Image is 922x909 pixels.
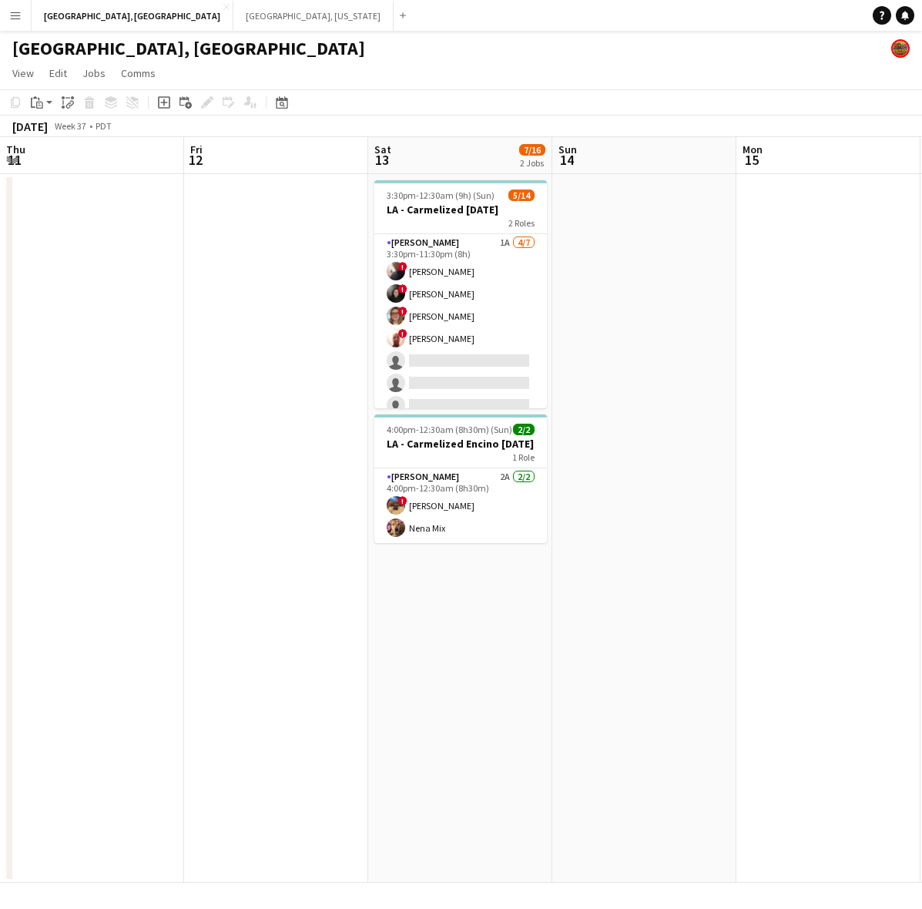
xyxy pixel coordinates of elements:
span: 15 [740,151,763,169]
span: ! [398,329,407,338]
span: Week 37 [51,120,89,132]
span: Jobs [82,66,106,80]
span: 12 [188,151,203,169]
button: [GEOGRAPHIC_DATA], [GEOGRAPHIC_DATA] [32,1,233,31]
span: 4:00pm-12:30am (8h30m) (Sun) [387,424,512,435]
span: Sun [558,143,577,156]
app-job-card: 3:30pm-12:30am (9h) (Sun)5/14LA - Carmelized [DATE]2 Roles[PERSON_NAME]1A4/73:30pm-11:30pm (8h)![... [374,180,547,408]
span: 2 Roles [508,217,535,229]
span: 14 [556,151,577,169]
span: Mon [743,143,763,156]
span: 3:30pm-12:30am (9h) (Sun) [387,190,495,201]
span: 11 [4,151,25,169]
span: Edit [49,66,67,80]
span: Fri [190,143,203,156]
div: 2 Jobs [520,157,545,169]
app-job-card: 4:00pm-12:30am (8h30m) (Sun)2/2LA - Carmelized Encino [DATE]1 Role[PERSON_NAME]2A2/24:00pm-12:30a... [374,414,547,543]
h3: LA - Carmelized [DATE] [374,203,547,216]
span: 2/2 [513,424,535,435]
span: ! [398,262,407,271]
h3: LA - Carmelized Encino [DATE] [374,437,547,451]
span: Thu [6,143,25,156]
div: PDT [96,120,112,132]
h1: [GEOGRAPHIC_DATA], [GEOGRAPHIC_DATA] [12,37,365,60]
span: 7/16 [519,144,545,156]
span: View [12,66,34,80]
div: [DATE] [12,119,48,134]
span: ! [398,284,407,293]
span: Sat [374,143,391,156]
a: Comms [115,63,162,83]
span: Comms [121,66,156,80]
app-user-avatar: Rollin Hero [891,39,910,58]
span: 13 [372,151,391,169]
a: View [6,63,40,83]
button: [GEOGRAPHIC_DATA], [US_STATE] [233,1,394,31]
app-card-role: [PERSON_NAME]1A4/73:30pm-11:30pm (8h)![PERSON_NAME]![PERSON_NAME]![PERSON_NAME]![PERSON_NAME] [374,234,547,421]
span: ! [398,496,407,505]
a: Jobs [76,63,112,83]
span: 1 Role [512,451,535,463]
a: Edit [43,63,73,83]
span: 5/14 [508,190,535,201]
span: ! [398,307,407,316]
app-card-role: [PERSON_NAME]2A2/24:00pm-12:30am (8h30m)![PERSON_NAME]Nena Mix [374,468,547,543]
